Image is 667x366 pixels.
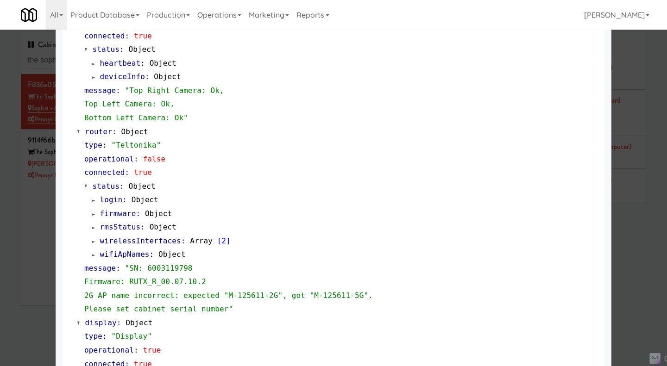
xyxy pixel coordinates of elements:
[100,250,150,259] span: wifiApNames
[145,72,150,81] span: :
[150,250,154,259] span: :
[134,155,138,163] span: :
[111,332,152,341] span: "Display"
[100,209,136,218] span: firmware
[84,31,125,40] span: connected
[100,223,141,231] span: rmsStatus
[100,72,145,81] span: deviceInfo
[84,86,224,122] span: "Top Right Camera: Ok, Top Left Camera: Ok, Bottom Left Camera: Ok"
[84,264,116,273] span: message
[102,141,107,149] span: :
[93,45,120,54] span: status
[125,31,130,40] span: :
[181,236,186,245] span: :
[117,318,121,327] span: :
[100,59,141,68] span: heartbeat
[125,168,130,177] span: :
[121,127,148,136] span: Object
[122,195,127,204] span: :
[85,127,112,136] span: router
[221,236,226,245] span: 2
[140,59,145,68] span: :
[150,59,176,68] span: Object
[217,236,222,245] span: [
[84,168,125,177] span: connected
[111,141,161,149] span: "Teltonika"
[134,168,152,177] span: true
[120,45,124,54] span: :
[84,346,134,354] span: operational
[190,236,213,245] span: Array
[134,31,152,40] span: true
[84,155,134,163] span: operational
[132,195,158,204] span: Object
[126,318,152,327] span: Object
[128,182,155,191] span: Object
[84,141,102,149] span: type
[84,86,116,95] span: message
[150,223,176,231] span: Object
[154,72,181,81] span: Object
[143,155,166,163] span: false
[116,264,120,273] span: :
[140,223,145,231] span: :
[84,332,102,341] span: type
[100,195,123,204] span: login
[100,236,181,245] span: wirelessInterfaces
[134,346,138,354] span: :
[158,250,185,259] span: Object
[93,182,120,191] span: status
[85,318,117,327] span: display
[143,346,161,354] span: true
[136,209,140,218] span: :
[226,236,231,245] span: ]
[112,127,117,136] span: :
[120,182,124,191] span: :
[145,209,172,218] span: Object
[128,45,155,54] span: Object
[116,86,120,95] span: :
[21,7,37,23] img: Micromart
[102,332,107,341] span: :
